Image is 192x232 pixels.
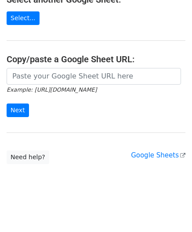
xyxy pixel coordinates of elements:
input: Next [7,104,29,117]
h4: Copy/paste a Google Sheet URL: [7,54,185,64]
iframe: Chat Widget [148,190,192,232]
a: Select... [7,11,40,25]
a: Need help? [7,150,49,164]
small: Example: [URL][DOMAIN_NAME] [7,86,97,93]
input: Paste your Google Sheet URL here [7,68,181,85]
a: Google Sheets [131,151,185,159]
